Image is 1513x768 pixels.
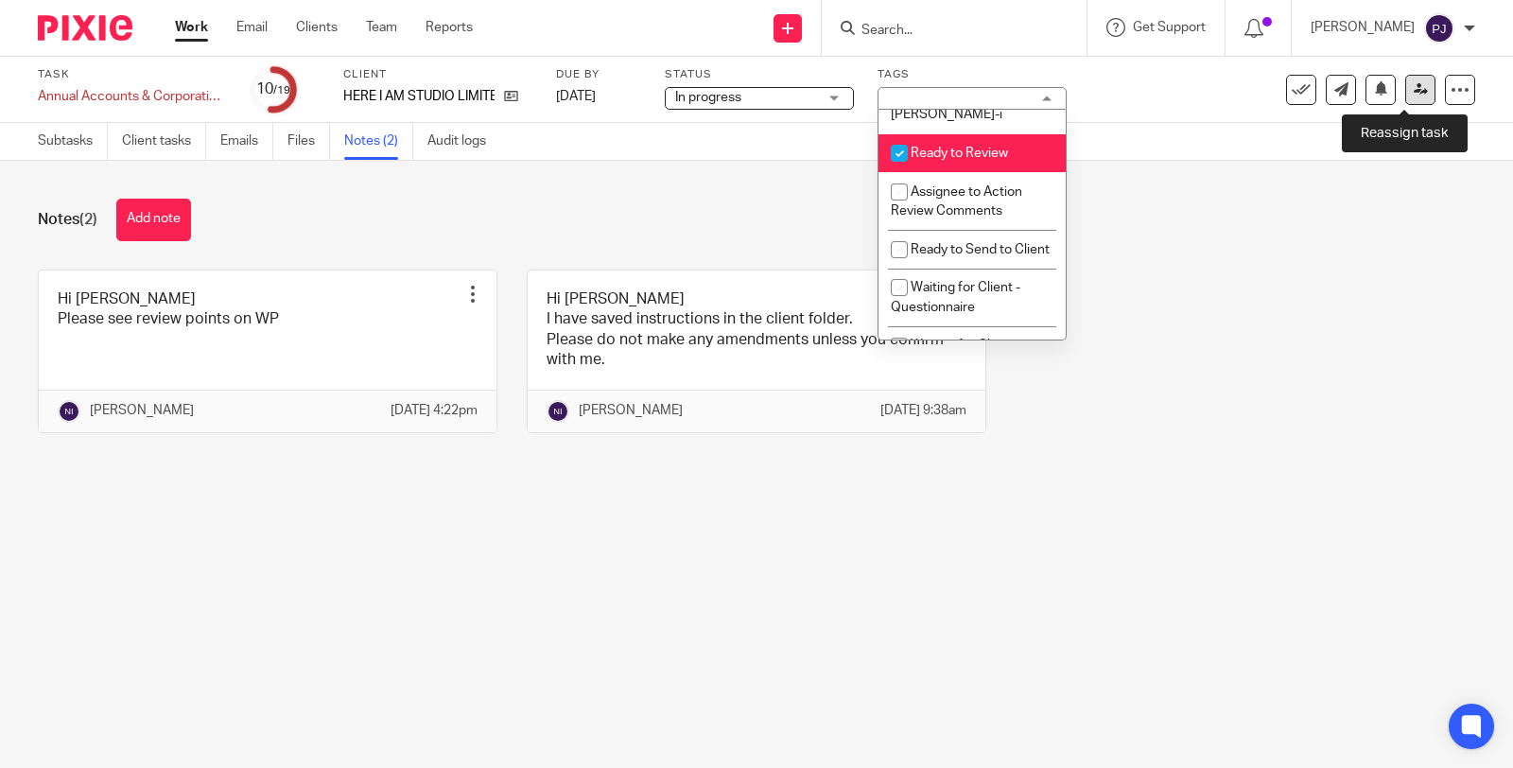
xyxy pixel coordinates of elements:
img: Pixie [38,15,132,41]
a: Team [366,18,397,37]
a: Work [175,18,208,37]
label: Task [38,67,227,82]
img: svg%3E [58,400,80,423]
label: Tags [878,67,1067,82]
label: Client [343,67,532,82]
p: [DATE] 4:22pm [391,401,478,420]
span: In progress [675,91,741,104]
span: Ready to Send to Client [911,243,1050,256]
a: Client tasks [122,123,206,160]
a: Clients [296,18,338,37]
a: Audit logs [427,123,500,160]
p: [PERSON_NAME] [579,401,683,420]
a: Email [236,18,268,37]
p: [DATE] 9:38am [880,401,966,420]
span: (2) [79,212,97,227]
a: Files [287,123,330,160]
small: /19 [273,85,290,96]
span: Assignee to Action Review Comments [891,185,1022,218]
h1: Notes [38,210,97,230]
a: Emails [220,123,273,160]
button: Add note [116,199,191,241]
label: Due by [556,67,641,82]
span: [DATE] [556,90,596,103]
p: HERE I AM STUDIO LIMITED [343,87,495,106]
div: Annual Accounts &amp; Corporation Tax Return - March 31, 2025 [38,87,227,106]
p: [PERSON_NAME] [1311,18,1415,37]
div: 10 [256,79,290,100]
img: svg%3E [1424,13,1454,44]
span: Waiting for Client - Accept Proposal [891,339,1020,372]
span: Ready to Review [911,147,1008,160]
p: [PERSON_NAME] [90,401,194,420]
a: Reports [426,18,473,37]
span: Waiting for Client - Questionnaire [891,281,1020,314]
label: Status [665,67,854,82]
a: Subtasks [38,123,108,160]
div: Annual Accounts & Corporation Tax Return - [DATE] [38,87,227,106]
span: Get Support [1133,21,1206,34]
input: Search [860,23,1030,40]
img: svg%3E [547,400,569,423]
a: Notes (2) [344,123,413,160]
